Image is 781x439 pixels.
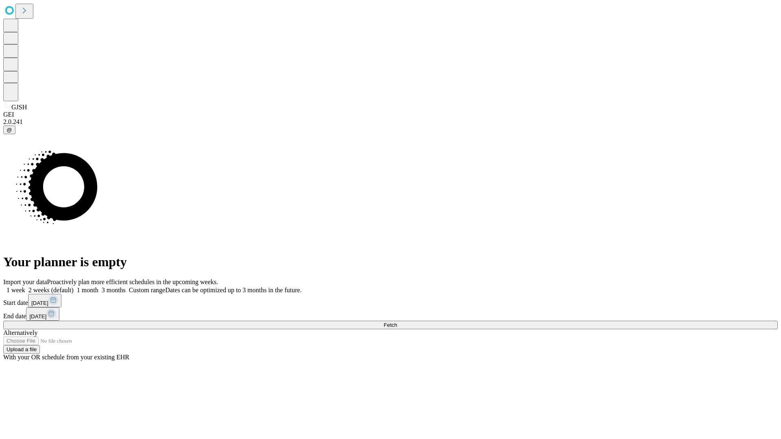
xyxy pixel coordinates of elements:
button: Upload a file [3,345,40,354]
span: [DATE] [31,300,48,306]
div: 2.0.241 [3,118,778,126]
span: 2 weeks (default) [28,287,74,293]
div: Start date [3,294,778,307]
h1: Your planner is empty [3,254,778,269]
span: GJSH [11,104,27,111]
span: Dates can be optimized up to 3 months in the future. [165,287,301,293]
span: [DATE] [29,313,46,319]
button: [DATE] [28,294,61,307]
span: Custom range [129,287,165,293]
span: 3 months [102,287,126,293]
span: 1 month [77,287,98,293]
button: @ [3,126,15,134]
span: With your OR schedule from your existing EHR [3,354,129,361]
span: Import your data [3,278,47,285]
span: @ [7,127,12,133]
span: Fetch [384,322,397,328]
span: Alternatively [3,329,37,336]
button: [DATE] [26,307,59,321]
span: 1 week [7,287,25,293]
div: GEI [3,111,778,118]
button: Fetch [3,321,778,329]
div: End date [3,307,778,321]
span: Proactively plan more efficient schedules in the upcoming weeks. [47,278,218,285]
